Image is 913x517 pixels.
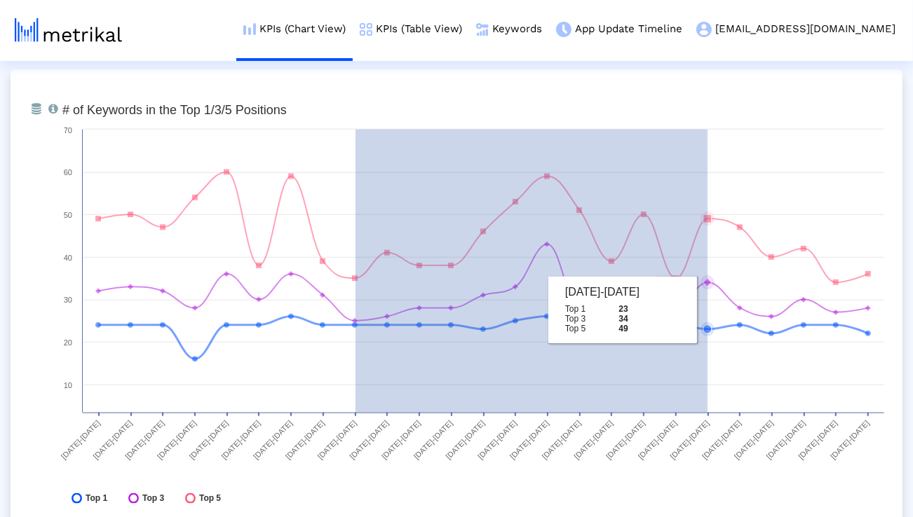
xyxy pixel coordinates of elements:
text: [DATE]-[DATE] [572,419,614,461]
img: kpi-table-menu-icon.png [360,23,372,36]
text: [DATE]-[DATE] [508,419,550,461]
text: [DATE]-[DATE] [541,419,583,461]
span: Top 3 [142,493,164,504]
text: [DATE]-[DATE] [765,419,807,461]
text: [DATE]-[DATE] [637,419,679,461]
text: 20 [64,338,72,347]
tspan: # of Keywords in the Top 1/3/5 Positions [62,103,287,117]
text: [DATE]-[DATE] [797,419,839,461]
text: [DATE]-[DATE] [701,419,743,461]
img: my-account-menu-icon.png [696,22,712,37]
text: [DATE]-[DATE] [252,419,294,461]
text: [DATE]-[DATE] [668,419,710,461]
text: 60 [64,168,72,177]
text: [DATE]-[DATE] [380,419,422,461]
text: [DATE]-[DATE] [829,419,871,461]
text: [DATE]-[DATE] [348,419,390,461]
text: 50 [64,211,72,219]
text: 70 [64,126,72,135]
text: [DATE]-[DATE] [156,419,198,461]
text: [DATE]-[DATE] [316,419,358,461]
text: [DATE]-[DATE] [476,419,518,461]
text: [DATE]-[DATE] [604,419,647,461]
img: metrical-logo-light.png [15,18,122,42]
text: [DATE]-[DATE] [733,419,775,461]
text: [DATE]-[DATE] [219,419,262,461]
text: [DATE]-[DATE] [123,419,165,461]
text: 30 [64,296,72,304]
img: keywords.png [476,23,489,36]
text: [DATE]-[DATE] [284,419,326,461]
text: 40 [64,254,72,262]
img: kpi-chart-menu-icon.png [243,23,256,35]
span: Top 5 [199,493,221,504]
img: app-update-menu-icon.png [556,22,572,37]
text: [DATE]-[DATE] [92,419,134,461]
text: [DATE]-[DATE] [188,419,230,461]
text: [DATE]-[DATE] [444,419,486,461]
text: [DATE]-[DATE] [412,419,454,461]
text: 10 [64,381,72,390]
span: Top 1 [86,493,107,504]
text: [DATE]-[DATE] [60,419,102,461]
